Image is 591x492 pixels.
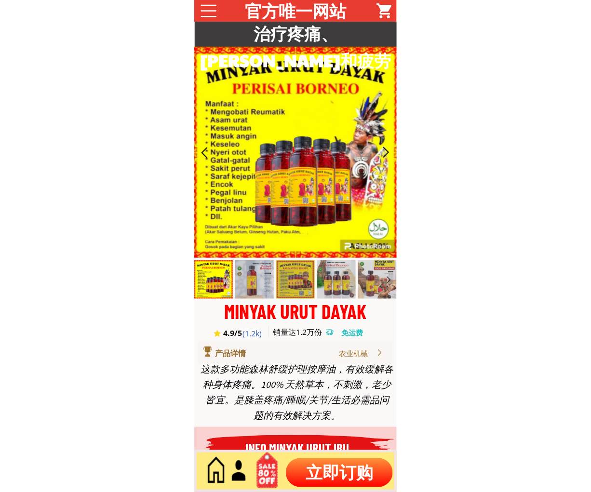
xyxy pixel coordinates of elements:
[194,301,397,321] div: MINYAK URUT DAYAK
[217,438,377,479] h3: INFO MINYAK URUT IBU [PERSON_NAME]
[242,328,267,339] h3: (1.2k)
[339,347,376,359] div: 农业机械
[215,347,258,360] div: 产品详情
[273,327,325,337] h3: 销量达1.2万份
[286,458,393,487] p: 立即订购
[342,328,369,338] h3: 免运费
[195,20,397,74] h3: 治疗疼痛、[PERSON_NAME]和疲劳
[201,361,394,423] div: 这款多功能森林舒缓护理按摩油，有效缓解各种身体疼痛。100% 天然草本，不刺激，老少皆宜。是膝盖疼痛/睡眠/关节/生活必需品问题的有效解决方案。
[223,328,245,338] h3: 4.9/5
